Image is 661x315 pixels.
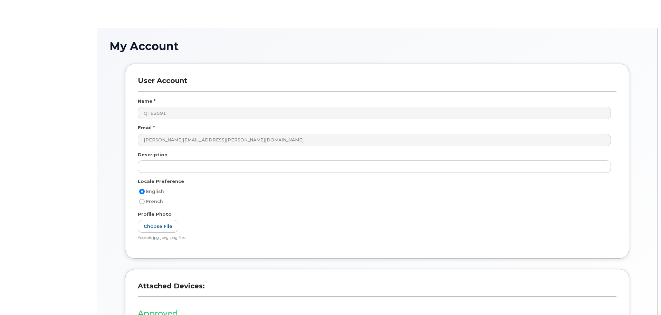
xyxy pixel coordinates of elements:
span: English [146,189,164,194]
label: Email * [138,124,155,131]
h3: Attached Devices: [138,282,616,297]
input: French [139,199,145,204]
label: Choose File [138,220,178,233]
span: French [146,199,163,204]
div: Accepts jpg, jpeg, png files [138,235,611,241]
h1: My Account [109,40,645,52]
label: Profile Photo [138,211,172,217]
label: Locale Preference [138,178,184,185]
label: Name * [138,98,155,104]
input: English [139,189,145,194]
h3: User Account [138,76,616,91]
label: Description [138,151,167,158]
